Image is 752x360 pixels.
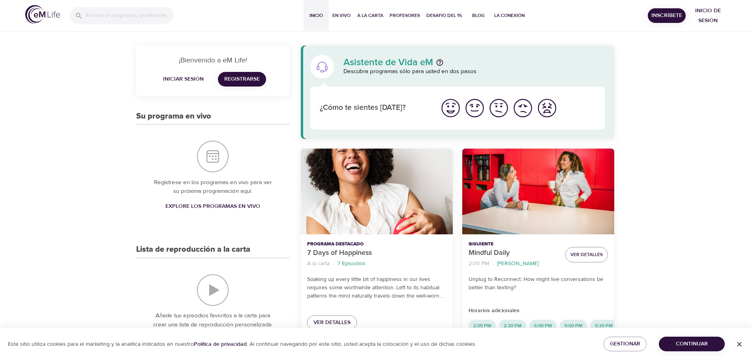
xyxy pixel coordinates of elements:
p: Mindful Daily [469,248,559,258]
span: A la carta [357,11,383,20]
h3: Lista de reproducción a la carta [136,245,250,254]
p: 7 Days of Happiness [307,248,446,258]
a: Política de privacidad [194,341,247,348]
span: Profesores [390,11,420,20]
span: Iniciar sesión [163,74,204,84]
div: 6:00 PM [529,320,557,332]
span: 2:00 PM [469,322,496,329]
p: 2:00 PM [469,260,489,268]
button: Continuar [659,337,725,351]
button: Inicio de sesión [689,4,727,28]
div: 9:00 PM [560,320,587,332]
span: 2:30 PM [499,322,526,329]
span: Desafío del 1% [426,11,463,20]
li: · [492,258,494,269]
span: Gestionar [610,339,640,349]
span: Continuar [665,339,718,349]
span: Inscríbete [651,11,683,21]
h3: Su programa en vivo [136,112,211,121]
span: Inicio de sesión [692,6,724,25]
li: · [333,258,334,269]
img: great [440,97,461,119]
img: worst [536,97,558,119]
button: Me siento bien [487,96,511,120]
img: ok [488,97,510,119]
span: 9:30 PM [590,322,617,329]
a: Registrarse [218,72,266,87]
nav: breadcrumb [469,258,559,269]
span: En vivo [332,11,351,20]
button: Mindful Daily [462,149,614,234]
button: Gestionar [604,337,647,351]
div: 9:30 PM [590,320,617,332]
p: Programa destacado [307,241,446,248]
p: [PERSON_NAME] [497,260,539,268]
span: La Conexión [494,11,525,20]
span: Ver detalles [570,251,603,259]
p: A la carta [307,260,330,268]
p: Siguiente [469,241,559,248]
button: Me siento mal [511,96,535,120]
span: Blog [469,11,488,20]
img: bad [512,97,534,119]
p: 7 Episodios [338,260,366,268]
img: Lista de reproducción a la carta [197,274,229,306]
span: 9:00 PM [560,322,587,329]
span: Registrarse [224,74,260,84]
button: Me siento bien [439,96,463,120]
a: Explore los programas en vivo [162,199,263,214]
span: Inicio [307,11,326,20]
img: good [464,97,486,119]
p: Asistente de Vida eM [343,58,433,67]
span: Ver detalles [313,318,351,328]
p: Descubra programas sólo para usted en dos pasos [343,67,605,76]
button: Iniciar sesión [160,72,207,87]
span: Explore los programas en vivo [165,202,260,211]
button: Ver detalles [565,247,608,262]
input: Encontrar programas, profesores, etc... [86,7,174,24]
p: Regístrese en los programas en vivo para ver su próxima programación aquí. [152,178,274,196]
p: Horarios adicionales [469,307,608,315]
p: ¿Cómo te sientes [DATE]? [320,102,429,114]
img: logo [25,5,60,24]
img: Asistente de Vida eM [316,60,328,73]
img: Su programa en vivo [197,141,229,172]
p: ¡Bienvenido a eM Life! [146,55,280,66]
div: 2:00 PM [469,320,496,332]
a: Ver detalles [307,315,357,330]
p: Unplug to Reconnect: How might live conversations be better than texting? [469,275,608,292]
span: 6:00 PM [529,322,557,329]
button: Inscríbete [648,8,686,23]
button: 7 Days of Happiness [301,149,453,234]
p: Añade tus episodios favoritos a la carta para crear una lista de reproducción personalizada. [152,311,274,329]
button: Me siento bien [463,96,487,120]
div: 2:30 PM [499,320,526,332]
button: Me siento peor [535,96,559,120]
p: Soaking up every little bit of happiness in our lives requires some worthwhile attention. Left to... [307,275,446,300]
nav: breadcrumb [307,258,446,269]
